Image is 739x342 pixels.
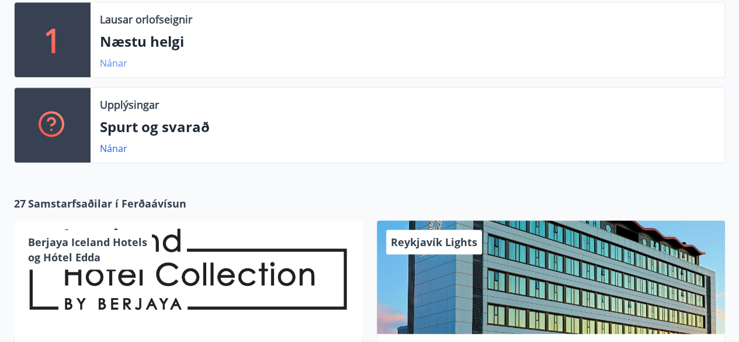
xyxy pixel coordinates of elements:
span: Reykjavík Lights [391,235,477,249]
p: Næstu helgi [100,32,715,51]
span: Berjaya Iceland Hotels og Hótel Edda [28,235,147,264]
p: Lausar orlofseignir [100,12,192,27]
span: Samstarfsaðilar í Ferðaávísun [28,196,186,211]
a: Nánar [100,57,127,70]
span: 27 [14,196,26,211]
p: Spurt og svarað [100,117,715,137]
a: Nánar [100,142,127,155]
p: Upplýsingar [100,97,159,112]
p: 1 [43,18,62,62]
